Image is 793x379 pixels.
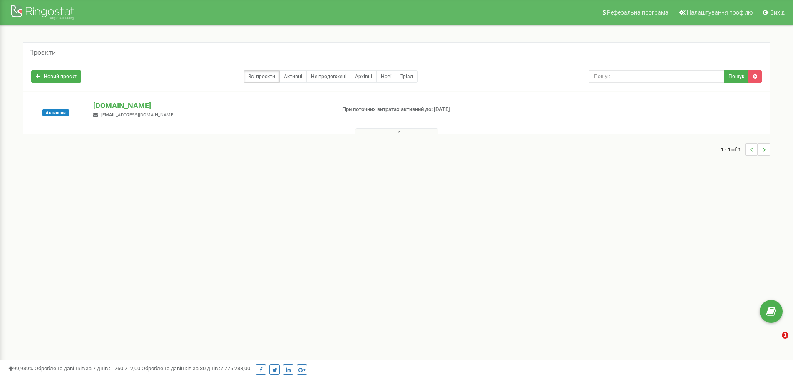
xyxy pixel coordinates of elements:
input: Пошук [589,70,724,83]
span: Налаштування профілю [687,9,753,16]
a: Архівні [351,70,377,83]
span: [EMAIL_ADDRESS][DOMAIN_NAME] [101,112,174,118]
a: Нові [376,70,396,83]
span: Оброблено дзвінків за 30 днів : [142,365,250,372]
p: При поточних витратах активний до: [DATE] [342,106,515,114]
span: 99,989% [8,365,33,372]
span: Вихід [770,9,785,16]
button: Пошук [724,70,749,83]
span: Реферальна програма [607,9,669,16]
a: Новий проєкт [31,70,81,83]
span: 1 - 1 of 1 [721,143,745,156]
iframe: Intercom live chat [765,332,785,352]
span: 1 [782,332,788,339]
u: 7 775 288,00 [220,365,250,372]
span: Оброблено дзвінків за 7 днів : [35,365,140,372]
nav: ... [721,135,770,164]
a: Не продовжені [306,70,351,83]
u: 1 760 712,00 [110,365,140,372]
a: Активні [279,70,307,83]
a: Всі проєкти [244,70,280,83]
a: Тріал [396,70,418,83]
span: Активний [42,109,69,116]
h5: Проєкти [29,49,56,57]
p: [DOMAIN_NAME] [93,100,328,111]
